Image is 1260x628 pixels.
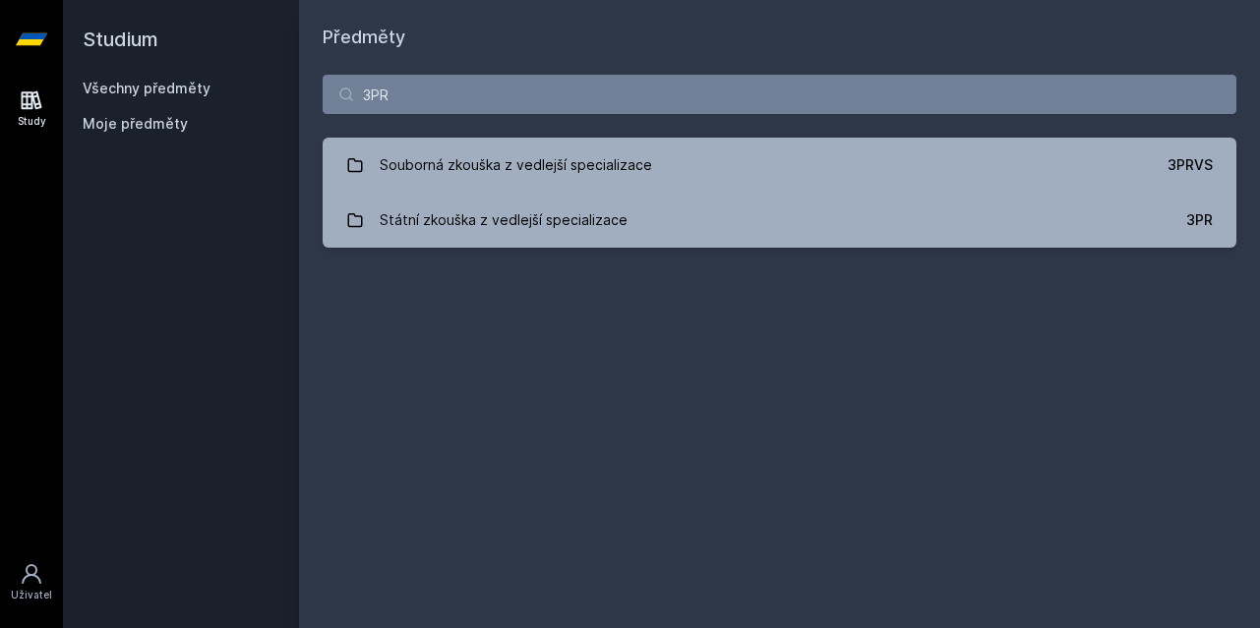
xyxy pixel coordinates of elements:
[1186,210,1213,230] div: 3PR
[323,193,1236,248] a: Státní zkouška z vedlejší specializace 3PR
[380,200,628,240] div: Státní zkouška z vedlejší specializace
[380,145,652,185] div: Souborná zkouška z vedlejší specializace
[83,114,188,134] span: Moje předměty
[83,80,210,96] a: Všechny předměty
[1168,155,1213,175] div: 3PRVS
[323,138,1236,193] a: Souborná zkouška z vedlejší specializace 3PRVS
[18,114,46,129] div: Study
[4,79,59,139] a: Study
[4,552,59,612] a: Uživatel
[323,75,1236,114] input: Název nebo ident předmětu…
[11,588,52,602] div: Uživatel
[323,24,1236,51] h1: Předměty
